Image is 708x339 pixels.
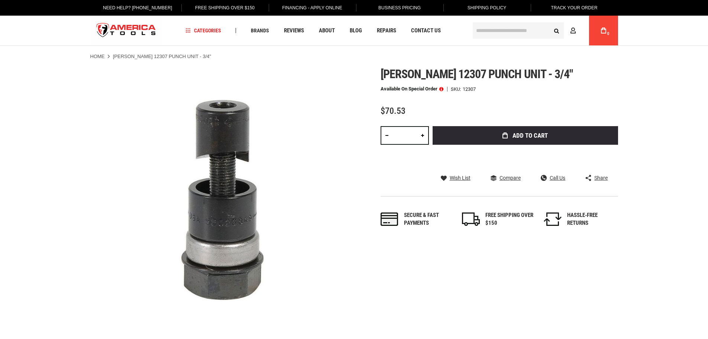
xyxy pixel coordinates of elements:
[377,28,396,33] span: Repairs
[90,17,162,45] a: store logo
[381,212,398,226] img: payments
[251,28,269,33] span: Brands
[90,67,354,332] img: GREENLEE 12307 PUNCH UNIT - 3/4"
[284,28,304,33] span: Reviews
[381,67,573,81] span: [PERSON_NAME] 12307 punch unit - 3/4"
[441,175,471,181] a: Wish List
[550,175,565,180] span: Call Us
[248,26,272,36] a: Brands
[462,212,480,226] img: shipping
[463,87,476,92] div: 12307
[450,175,471,180] span: Wish List
[316,26,338,36] a: About
[319,28,335,33] span: About
[451,87,463,92] strong: SKU
[381,106,405,116] span: $70.53
[607,32,610,36] span: 0
[491,175,521,181] a: Compare
[350,28,362,33] span: Blog
[513,132,548,139] span: Add to Cart
[597,16,611,45] a: 0
[594,175,608,180] span: Share
[374,26,400,36] a: Repairs
[404,211,452,227] div: Secure & fast payments
[550,23,564,38] button: Search
[113,54,211,59] strong: [PERSON_NAME] 12307 PUNCH UNIT - 3/4"
[431,147,620,150] iframe: Secure express checkout frame
[468,5,507,10] span: Shipping Policy
[544,212,562,226] img: returns
[541,175,565,181] a: Call Us
[182,26,224,36] a: Categories
[500,175,521,180] span: Compare
[185,28,221,33] span: Categories
[90,17,162,45] img: America Tools
[381,86,443,92] p: Available on Special Order
[433,126,618,145] button: Add to Cart
[346,26,365,36] a: Blog
[408,26,444,36] a: Contact Us
[567,211,615,227] div: HASSLE-FREE RETURNS
[281,26,307,36] a: Reviews
[485,211,534,227] div: FREE SHIPPING OVER $150
[90,53,105,60] a: Home
[411,28,441,33] span: Contact Us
